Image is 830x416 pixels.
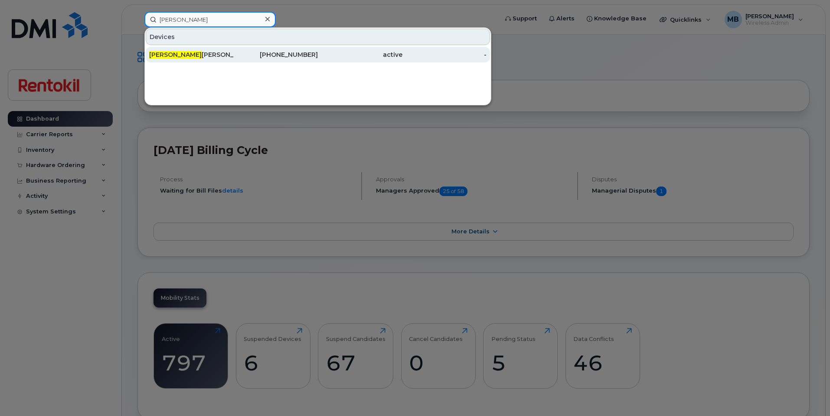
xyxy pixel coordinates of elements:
[402,50,487,59] div: -
[149,50,234,59] div: [PERSON_NAME]
[149,51,202,59] span: [PERSON_NAME]
[146,47,490,62] a: [PERSON_NAME][PERSON_NAME][PHONE_NUMBER]active-
[146,29,490,45] div: Devices
[234,50,318,59] div: [PHONE_NUMBER]
[318,50,402,59] div: active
